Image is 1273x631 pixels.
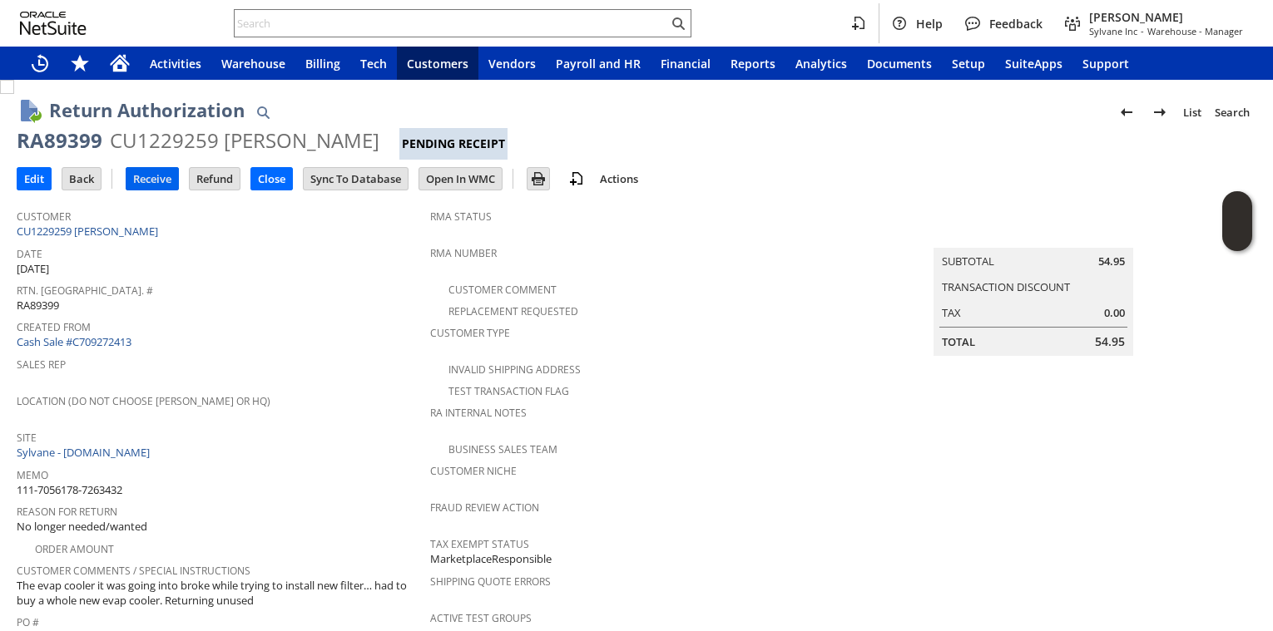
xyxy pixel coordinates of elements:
[528,169,548,189] img: Print
[448,304,578,318] a: Replacement Requested
[448,283,557,297] a: Customer Comment
[62,168,101,190] input: Back
[17,431,37,445] a: Site
[17,505,117,519] a: Reason For Return
[407,56,468,71] span: Customers
[651,47,721,80] a: Financial
[235,13,668,33] input: Search
[17,357,66,372] a: Sales Rep
[140,47,211,80] a: Activities
[668,13,688,33] svg: Search
[100,47,140,80] a: Home
[350,47,397,80] a: Tech
[661,56,711,71] span: Financial
[430,406,527,420] a: RA Internal Notes
[295,47,350,80] a: Billing
[1222,222,1252,252] span: Oracle Guided Learning Widget. To move around, please hold and drag
[190,168,240,190] input: Refund
[430,551,552,567] span: MarketplaceResponsible
[546,47,651,80] a: Payroll and HR
[1176,99,1208,126] a: List
[399,128,508,160] div: Pending Receipt
[430,464,517,478] a: Customer Niche
[126,168,178,190] input: Receive
[17,564,250,578] a: Customer Comments / Special Instructions
[110,127,379,154] div: CU1229259 [PERSON_NAME]
[1005,56,1062,71] span: SuiteApps
[70,53,90,73] svg: Shortcuts
[448,442,557,456] a: Business Sales Team
[795,56,847,71] span: Analytics
[731,56,775,71] span: Reports
[556,56,641,71] span: Payroll and HR
[17,519,147,535] span: No longer needed/wanted
[1150,102,1170,122] img: Next
[942,279,1070,294] a: Transaction Discount
[1222,191,1252,251] iframe: Click here to launch Oracle Guided Learning Help Panel
[17,334,131,349] a: Cash Sale #C709272413
[916,16,943,32] span: Help
[430,500,539,515] a: Fraud Review Action
[857,47,942,80] a: Documents
[448,384,569,398] a: Test Transaction Flag
[1104,305,1125,321] span: 0.00
[17,482,122,498] span: 111-7056178-7263432
[150,56,201,71] span: Activities
[1089,25,1137,37] span: Sylvane Inc
[995,47,1072,80] a: SuiteApps
[211,47,295,80] a: Warehouse
[35,542,114,556] a: Order Amount
[934,221,1133,248] caption: Summary
[867,56,932,71] span: Documents
[17,224,162,239] a: CU1229259 [PERSON_NAME]
[60,47,100,80] div: Shortcuts
[251,168,292,190] input: Close
[448,362,581,377] a: Invalid Shipping Address
[593,171,645,186] a: Actions
[721,47,785,80] a: Reports
[1072,47,1139,80] a: Support
[17,578,422,609] span: The evap cooler it was going into broke while trying to install new filter… had to buy a whole ne...
[1082,56,1129,71] span: Support
[952,56,985,71] span: Setup
[17,261,49,277] span: [DATE]
[17,615,39,629] a: PO #
[942,47,995,80] a: Setup
[942,254,994,269] a: Subtotal
[253,102,273,122] img: Quick Find
[942,305,961,320] a: Tax
[430,611,532,625] a: Active Test Groups
[305,56,340,71] span: Billing
[17,283,153,298] a: Rtn. [GEOGRAPHIC_DATA]. #
[304,168,408,190] input: Sync To Database
[397,47,478,80] a: Customers
[528,168,549,190] input: Print
[17,127,102,154] div: RA89399
[1147,25,1243,37] span: Warehouse - Manager
[20,12,87,35] svg: logo
[17,320,91,334] a: Created From
[49,96,245,124] h1: Return Authorization
[221,56,285,71] span: Warehouse
[1117,102,1137,122] img: Previous
[17,468,48,482] a: Memo
[430,537,529,551] a: Tax Exempt Status
[17,445,154,460] a: Sylvane - [DOMAIN_NAME]
[20,47,60,80] a: Recent Records
[1141,25,1144,37] span: -
[17,298,59,313] span: RA89399
[567,169,587,189] img: add-record.svg
[1208,99,1256,126] a: Search
[989,16,1043,32] span: Feedback
[360,56,387,71] span: Tech
[785,47,857,80] a: Analytics
[17,394,270,408] a: Location (Do Not Choose [PERSON_NAME] or HQ)
[430,574,551,589] a: Shipping Quote Errors
[1095,333,1125,350] span: 54.95
[1089,9,1243,25] span: [PERSON_NAME]
[430,246,497,260] a: RMA Number
[942,334,975,349] a: Total
[110,53,130,73] svg: Home
[17,247,42,261] a: Date
[430,326,510,340] a: Customer Type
